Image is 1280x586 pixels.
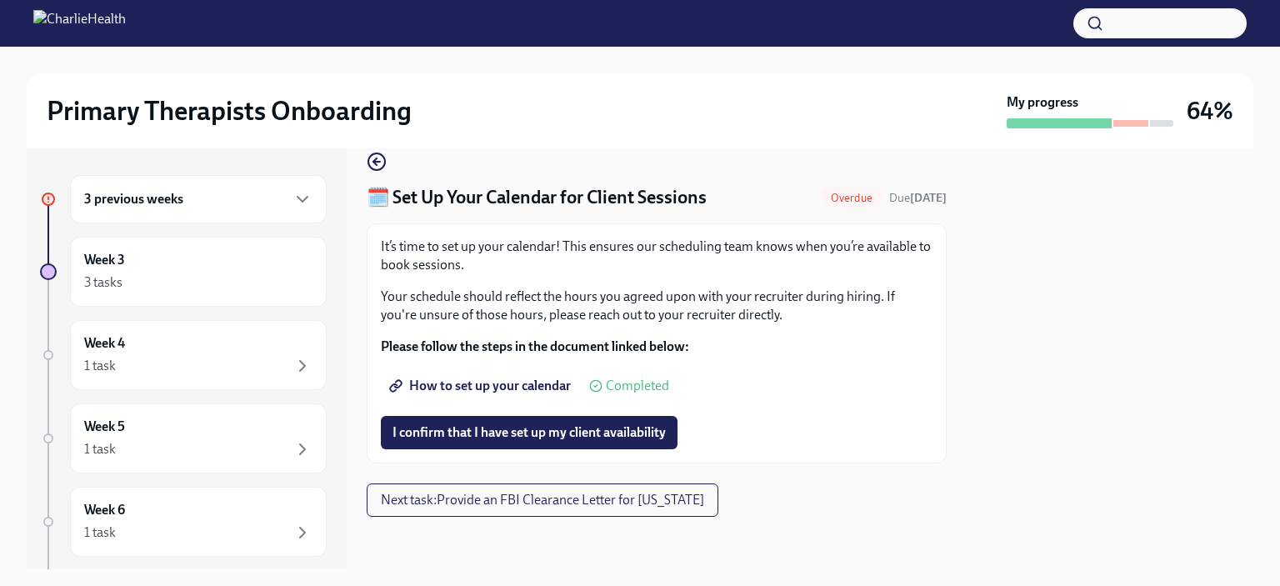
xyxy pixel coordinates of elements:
h6: Week 6 [84,501,125,519]
button: Next task:Provide an FBI Clearance Letter for [US_STATE] [367,483,718,517]
span: August 20th, 2025 09:00 [889,190,947,206]
a: Week 41 task [40,320,327,390]
a: How to set up your calendar [381,369,582,403]
span: How to set up your calendar [392,378,571,394]
button: I confirm that I have set up my client availability [381,416,677,449]
span: Overdue [821,192,882,204]
h6: Week 3 [84,251,125,269]
strong: Please follow the steps in the document linked below: [381,338,689,354]
h6: 3 previous weeks [84,190,183,208]
div: 1 task [84,440,116,458]
span: I confirm that I have set up my client availability [392,424,666,441]
strong: My progress [1007,93,1078,112]
div: 1 task [84,523,116,542]
a: Week 33 tasks [40,237,327,307]
img: CharlieHealth [33,10,126,37]
span: Next task : Provide an FBI Clearance Letter for [US_STATE] [381,492,704,508]
h3: 64% [1187,96,1233,126]
div: 3 previous weeks [70,175,327,223]
a: Week 61 task [40,487,327,557]
strong: [DATE] [910,191,947,205]
h4: 🗓️ Set Up Your Calendar for Client Sessions [367,185,707,210]
span: Due [889,191,947,205]
h6: Week 5 [84,418,125,436]
span: Completed [606,379,669,393]
div: 3 tasks [84,273,122,292]
div: 1 task [84,357,116,375]
h2: Primary Therapists Onboarding [47,94,412,128]
p: Your schedule should reflect the hours you agreed upon with your recruiter during hiring. If you'... [381,288,932,324]
a: Week 51 task [40,403,327,473]
p: It’s time to set up your calendar! This ensures our scheduling team knows when you’re available t... [381,238,932,274]
h6: Week 4 [84,334,125,353]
